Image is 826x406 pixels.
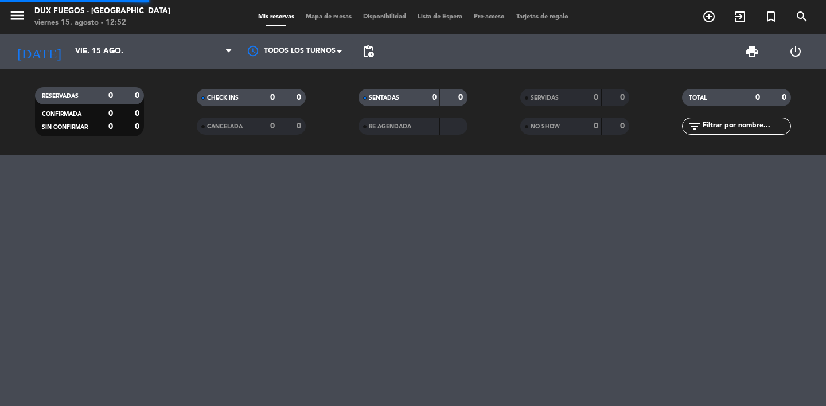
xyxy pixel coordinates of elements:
strong: 0 [135,92,142,100]
span: Disponibilidad [357,14,412,20]
strong: 0 [108,110,113,118]
strong: 0 [594,93,598,101]
i: add_circle_outline [702,10,716,24]
span: Pre-acceso [468,14,511,20]
span: SERVIDAS [531,95,559,101]
strong: 0 [297,93,303,101]
span: RE AGENDADA [369,124,411,130]
span: Mapa de mesas [300,14,357,20]
span: pending_actions [361,45,375,58]
strong: 0 [620,122,627,130]
span: TOTAL [689,95,707,101]
strong: 0 [108,123,113,131]
span: SIN CONFIRMAR [42,124,88,130]
span: CANCELADA [207,124,243,130]
span: Tarjetas de regalo [511,14,574,20]
i: search [795,10,809,24]
button: menu [9,7,26,28]
input: Filtrar por nombre... [702,120,790,132]
span: Lista de Espera [412,14,468,20]
i: exit_to_app [733,10,747,24]
strong: 0 [458,93,465,101]
span: Mis reservas [252,14,300,20]
i: turned_in_not [764,10,778,24]
strong: 0 [108,92,113,100]
strong: 0 [755,93,760,101]
strong: 0 [594,122,598,130]
i: power_settings_new [789,45,802,58]
div: LOG OUT [774,34,817,69]
i: filter_list [688,119,702,133]
strong: 0 [432,93,437,101]
i: [DATE] [9,39,69,64]
strong: 0 [270,122,275,130]
div: Dux Fuegos - [GEOGRAPHIC_DATA] [34,6,170,17]
strong: 0 [270,93,275,101]
strong: 0 [620,93,627,101]
strong: 0 [782,93,789,101]
span: CHECK INS [207,95,239,101]
strong: 0 [135,123,142,131]
strong: 0 [135,110,142,118]
div: viernes 15. agosto - 12:52 [34,17,170,29]
span: SENTADAS [369,95,399,101]
span: print [745,45,759,58]
span: RESERVADAS [42,93,79,99]
span: NO SHOW [531,124,560,130]
span: CONFIRMADA [42,111,81,117]
i: menu [9,7,26,24]
strong: 0 [297,122,303,130]
i: arrow_drop_down [107,45,120,58]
